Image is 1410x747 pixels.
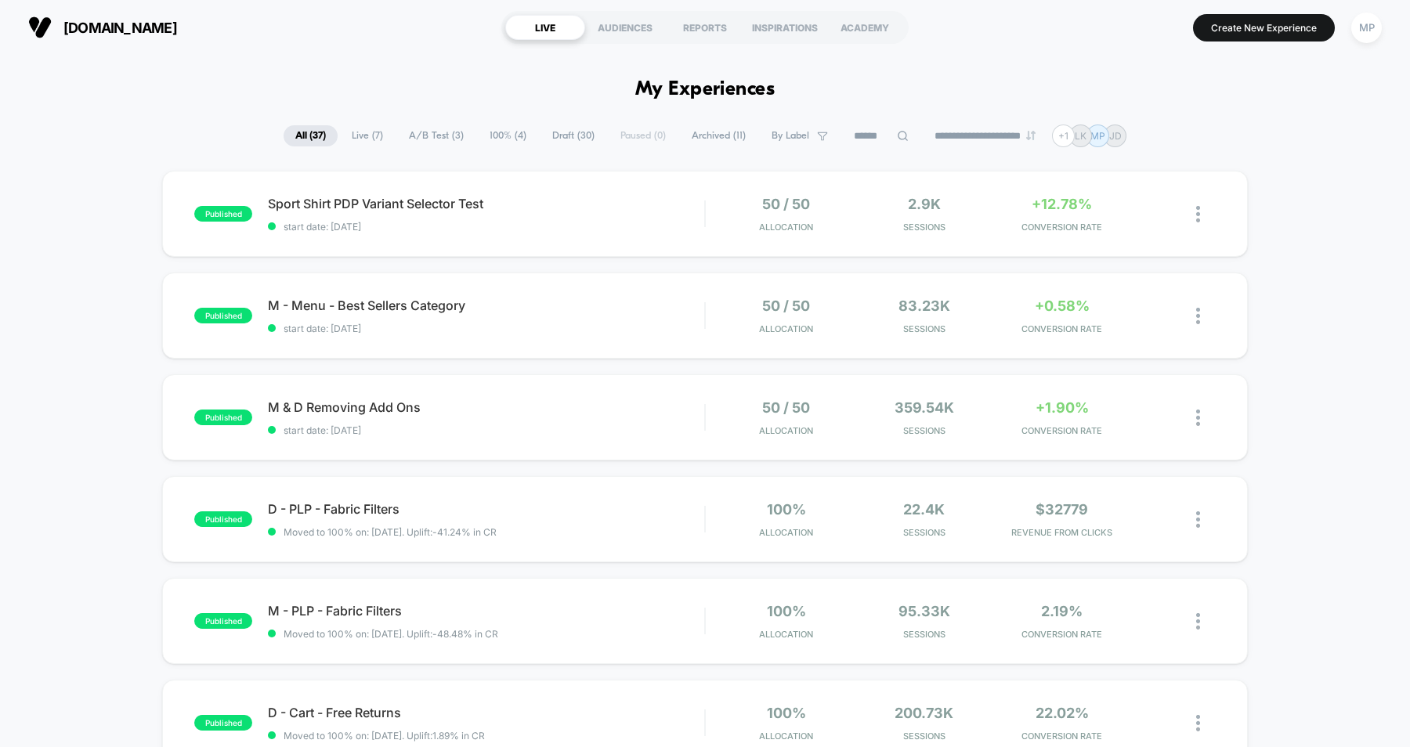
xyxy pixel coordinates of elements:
[268,705,704,720] span: D - Cart - Free Returns
[1075,130,1086,142] p: LK
[762,399,810,416] span: 50 / 50
[997,425,1127,436] span: CONVERSION RATE
[194,410,252,425] span: published
[1052,125,1075,147] div: + 1
[1041,603,1083,619] span: 2.19%
[745,15,825,40] div: INSPIRATIONS
[997,629,1127,640] span: CONVERSION RATE
[1196,715,1200,731] img: close
[268,221,704,233] span: start date: [DATE]
[397,125,475,146] span: A/B Test ( 3 )
[895,705,953,721] span: 200.73k
[908,196,941,212] span: 2.9k
[762,196,810,212] span: 50 / 50
[859,731,989,742] span: Sessions
[28,16,52,39] img: Visually logo
[825,15,905,40] div: ACADEMY
[478,125,538,146] span: 100% ( 4 )
[898,298,950,314] span: 83.23k
[665,15,745,40] div: REPORTS
[1036,501,1088,518] span: $32779
[997,323,1127,334] span: CONVERSION RATE
[767,705,806,721] span: 100%
[268,603,704,619] span: M - PLP - Fabric Filters
[268,323,704,334] span: start date: [DATE]
[585,15,665,40] div: AUDIENCES
[268,399,704,415] span: M & D Removing Add Ons
[194,308,252,323] span: published
[194,613,252,629] span: published
[759,731,813,742] span: Allocation
[284,526,497,538] span: Moved to 100% on: [DATE] . Uplift: -41.24% in CR
[859,629,989,640] span: Sessions
[680,125,757,146] span: Archived ( 11 )
[898,603,950,619] span: 95.33k
[859,527,989,538] span: Sessions
[194,511,252,527] span: published
[859,323,989,334] span: Sessions
[284,730,485,742] span: Moved to 100% on: [DATE] . Uplift: 1.89% in CR
[268,424,704,436] span: start date: [DATE]
[759,323,813,334] span: Allocation
[635,78,775,101] h1: My Experiences
[997,731,1127,742] span: CONVERSION RATE
[1036,705,1089,721] span: 22.02%
[1090,130,1105,142] p: MP
[1026,131,1036,140] img: end
[767,501,806,518] span: 100%
[1347,12,1386,44] button: MP
[762,298,810,314] span: 50 / 50
[268,298,704,313] span: M - Menu - Best Sellers Category
[767,603,806,619] span: 100%
[505,15,585,40] div: LIVE
[859,425,989,436] span: Sessions
[194,206,252,222] span: published
[194,715,252,731] span: published
[1109,130,1122,142] p: JD
[268,196,704,211] span: Sport Shirt PDP Variant Selector Test
[284,125,338,146] span: All ( 37 )
[1196,410,1200,426] img: close
[1035,298,1090,314] span: +0.58%
[268,501,704,517] span: D - PLP - Fabric Filters
[772,130,809,142] span: By Label
[1036,399,1089,416] span: +1.90%
[284,628,498,640] span: Moved to 100% on: [DATE] . Uplift: -48.48% in CR
[1196,511,1200,528] img: close
[1351,13,1382,43] div: MP
[903,501,945,518] span: 22.4k
[759,527,813,538] span: Allocation
[997,222,1127,233] span: CONVERSION RATE
[895,399,954,416] span: 359.54k
[63,20,177,36] span: [DOMAIN_NAME]
[23,15,182,40] button: [DOMAIN_NAME]
[859,222,989,233] span: Sessions
[540,125,606,146] span: Draft ( 30 )
[1032,196,1092,212] span: +12.78%
[340,125,395,146] span: Live ( 7 )
[1196,613,1200,630] img: close
[759,629,813,640] span: Allocation
[997,527,1127,538] span: REVENUE FROM CLICKS
[1196,308,1200,324] img: close
[1193,14,1335,41] button: Create New Experience
[1196,206,1200,222] img: close
[759,222,813,233] span: Allocation
[759,425,813,436] span: Allocation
